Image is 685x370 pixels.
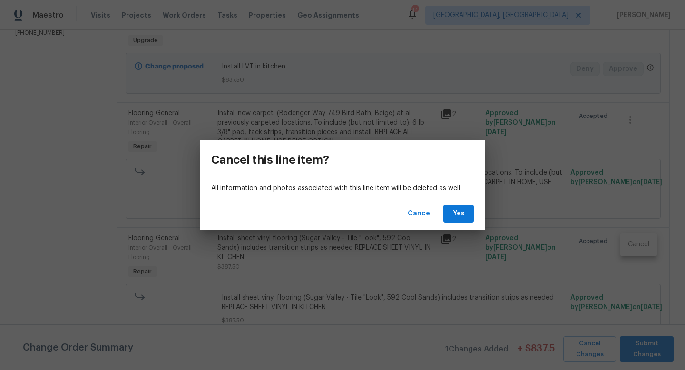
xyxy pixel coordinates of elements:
button: Cancel [404,205,436,223]
p: All information and photos associated with this line item will be deleted as well [211,184,474,194]
span: Yes [451,208,466,220]
h3: Cancel this line item? [211,153,329,166]
span: Cancel [408,208,432,220]
button: Yes [443,205,474,223]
